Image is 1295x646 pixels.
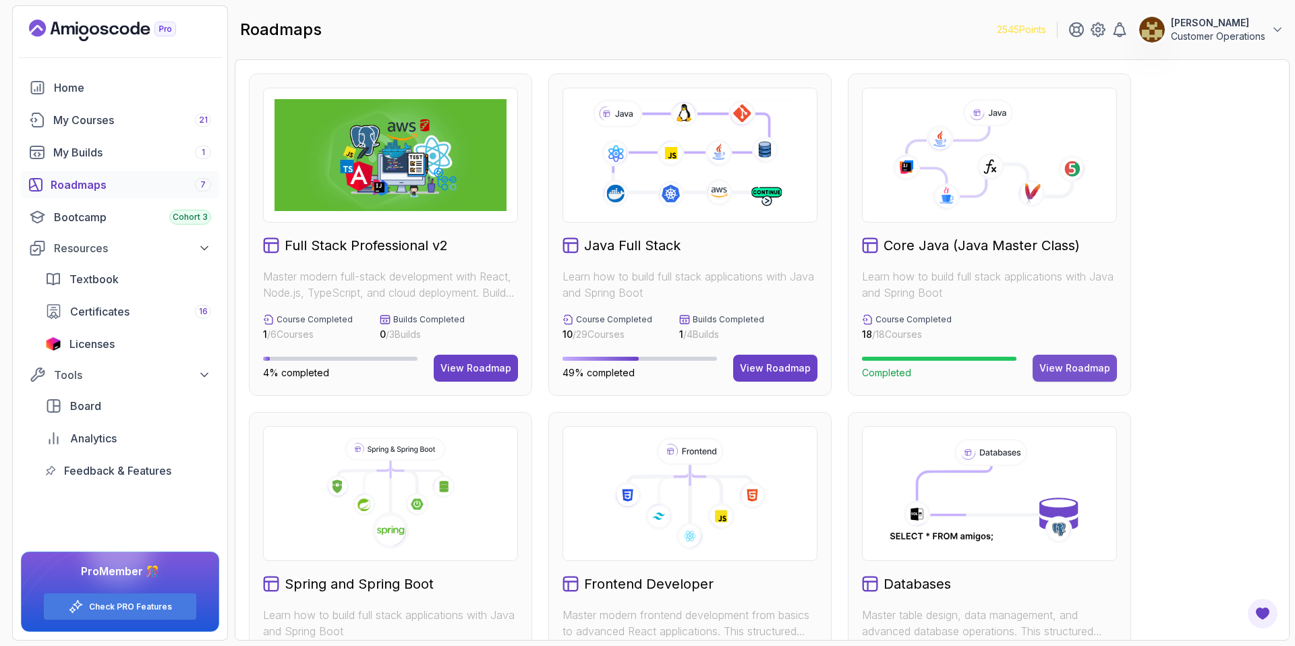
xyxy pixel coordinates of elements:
span: 49% completed [563,367,635,378]
p: Master modern full-stack development with React, Node.js, TypeScript, and cloud deployment. Build... [263,268,518,301]
button: user profile image[PERSON_NAME]Customer Operations [1139,16,1284,43]
p: Learn how to build full stack applications with Java and Spring Boot [862,268,1117,301]
div: View Roadmap [440,361,511,375]
a: feedback [37,457,219,484]
span: 16 [199,306,208,317]
span: 0 [380,328,386,340]
a: bootcamp [21,204,219,231]
span: Textbook [69,271,119,287]
div: Tools [54,367,211,383]
div: View Roadmap [740,361,811,375]
p: [PERSON_NAME] [1171,16,1265,30]
a: builds [21,139,219,166]
span: 1 [263,328,267,340]
h2: Core Java (Java Master Class) [884,236,1080,255]
p: Course Completed [277,314,353,325]
p: Learn how to build full stack applications with Java and Spring Boot [263,607,518,639]
h2: roadmaps [240,19,322,40]
a: home [21,74,219,101]
h2: Databases [884,575,951,593]
span: Licenses [69,336,115,352]
img: user profile image [1139,17,1165,42]
p: Course Completed [875,314,952,325]
a: courses [21,107,219,134]
span: Analytics [70,430,117,446]
a: certificates [37,298,219,325]
span: 7 [200,179,206,190]
a: Check PRO Features [89,601,172,612]
button: View Roadmap [733,355,817,382]
button: Resources [21,236,219,260]
div: Resources [54,240,211,256]
span: 1 [679,328,683,340]
span: 4% completed [263,367,329,378]
a: analytics [37,425,219,452]
p: Builds Completed [693,314,764,325]
a: board [37,392,219,419]
h2: Java Full Stack [584,236,681,255]
div: Home [54,80,211,96]
span: Completed [862,367,911,378]
a: roadmaps [21,171,219,198]
span: Board [70,398,101,414]
p: Course Completed [576,314,652,325]
p: Customer Operations [1171,30,1265,43]
div: Roadmaps [51,177,211,193]
p: / 4 Builds [679,328,764,341]
span: 21 [199,115,208,125]
span: Cohort 3 [173,212,208,223]
p: / 18 Courses [862,328,952,341]
p: Master table design, data management, and advanced database operations. This structured learning ... [862,607,1117,639]
span: 1 [202,147,205,158]
div: My Courses [53,112,211,128]
p: 2545 Points [997,23,1046,36]
p: Learn how to build full stack applications with Java and Spring Boot [563,268,817,301]
div: Bootcamp [54,209,211,225]
button: View Roadmap [1033,355,1117,382]
a: licenses [37,330,219,357]
a: Landing page [29,20,207,41]
h2: Spring and Spring Boot [285,575,434,593]
button: Check PRO Features [43,593,197,620]
a: textbook [37,266,219,293]
span: 10 [563,328,573,340]
h2: Frontend Developer [584,575,714,593]
p: / 6 Courses [263,328,353,341]
button: Open Feedback Button [1246,597,1279,630]
h2: Full Stack Professional v2 [285,236,448,255]
img: Full Stack Professional v2 [275,99,507,211]
button: View Roadmap [434,355,518,382]
span: Feedback & Features [64,463,171,479]
img: jetbrains icon [45,337,61,351]
div: My Builds [53,144,211,160]
span: Certificates [70,303,129,320]
span: 18 [862,328,872,340]
p: Master modern frontend development from basics to advanced React applications. This structured le... [563,607,817,639]
p: / 3 Builds [380,328,465,341]
p: / 29 Courses [563,328,652,341]
button: Tools [21,363,219,387]
div: View Roadmap [1039,361,1110,375]
p: Builds Completed [393,314,465,325]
